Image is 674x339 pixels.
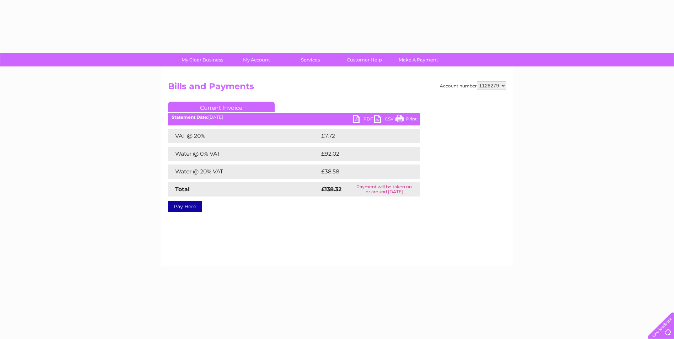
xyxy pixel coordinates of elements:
[168,201,202,212] a: Pay Here
[319,165,406,179] td: £38.58
[173,53,232,66] a: My Clear Business
[440,81,506,90] div: Account number
[227,53,286,66] a: My Account
[395,115,417,125] a: Print
[168,165,319,179] td: Water @ 20% VAT
[172,114,208,120] b: Statement Date:
[335,53,394,66] a: Customer Help
[321,186,341,193] strong: £138.32
[389,53,448,66] a: Make A Payment
[168,115,420,120] div: [DATE]
[168,81,506,95] h2: Bills and Payments
[168,102,275,112] a: Current Invoice
[319,147,406,161] td: £92.02
[353,115,374,125] a: PDF
[168,147,319,161] td: Water @ 0% VAT
[281,53,340,66] a: Services
[348,182,420,197] td: Payment will be taken on or around [DATE]
[168,129,319,143] td: VAT @ 20%
[175,186,190,193] strong: Total
[374,115,395,125] a: CSV
[319,129,403,143] td: £7.72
